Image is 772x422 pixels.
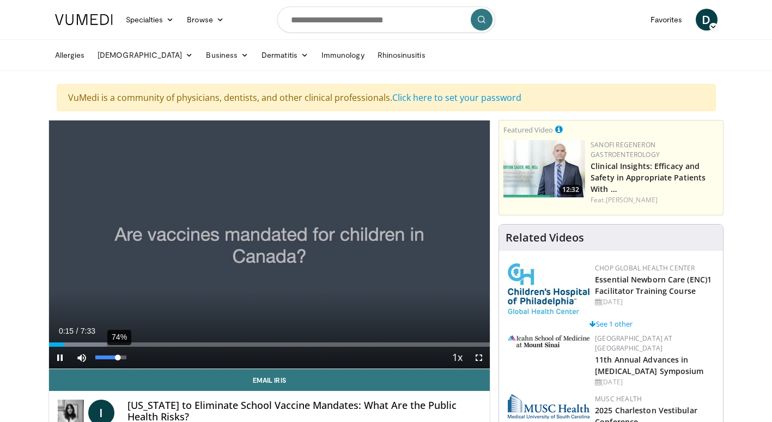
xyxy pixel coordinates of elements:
span: 12:32 [559,185,582,195]
img: 28791e84-01ee-459c-8a20-346b708451fc.webp.150x105_q85_autocrop_double_scale_upscale_version-0.2.png [508,394,589,419]
a: 11th Annual Advances in [MEDICAL_DATA] Symposium [595,354,703,376]
a: Dermatitis [255,44,315,66]
a: Email Iris [49,369,490,391]
a: 12:32 [503,140,585,197]
a: Browse [180,9,230,31]
div: Volume Level [95,355,126,359]
a: D [696,9,718,31]
a: Specialties [119,9,181,31]
a: Rhinosinusitis [371,44,432,66]
div: Feat. [591,195,719,205]
a: Sanofi Regeneron Gastroenterology [591,140,660,159]
button: Fullscreen [468,347,490,369]
a: CHOP Global Health Center [595,263,695,273]
a: Click here to set your password [392,92,521,104]
a: Business [199,44,255,66]
h4: Related Videos [506,231,584,244]
input: Search topics, interventions [277,7,495,33]
video-js: Video Player [49,120,490,369]
button: Playback Rate [446,347,468,369]
img: bf9ce42c-6823-4735-9d6f-bc9dbebbcf2c.png.150x105_q85_crop-smart_upscale.jpg [503,140,585,197]
div: VuMedi is a community of physicians, dentists, and other clinical professionals. [57,84,716,111]
a: MUSC Health [595,394,642,403]
img: VuMedi Logo [55,14,113,25]
img: 8fbf8b72-0f77-40e1-90f4-9648163fd298.jpg.150x105_q85_autocrop_double_scale_upscale_version-0.2.jpg [508,263,589,314]
a: [PERSON_NAME] [606,195,658,204]
a: Favorites [644,9,689,31]
small: Featured Video [503,125,553,135]
a: Allergies [48,44,92,66]
div: [DATE] [595,297,714,307]
button: Pause [49,347,71,369]
img: 3aa743c9-7c3f-4fab-9978-1464b9dbe89c.png.150x105_q85_autocrop_double_scale_upscale_version-0.2.jpg [508,335,589,347]
span: / [76,327,78,335]
a: Essential Newborn Care (ENC)1 Facilitator Training Course [595,274,712,296]
a: [GEOGRAPHIC_DATA] at [GEOGRAPHIC_DATA] [595,334,672,353]
a: See 1 other [589,319,633,329]
span: 0:15 [59,327,74,335]
div: [DATE] [595,377,714,387]
a: Clinical Insights: Efficacy and Safety in Appropriate Patients With … [591,161,706,194]
span: 7:33 [81,327,95,335]
a: Immunology [315,44,371,66]
div: Progress Bar [49,342,490,347]
button: Mute [71,347,93,369]
a: [DEMOGRAPHIC_DATA] [91,44,199,66]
